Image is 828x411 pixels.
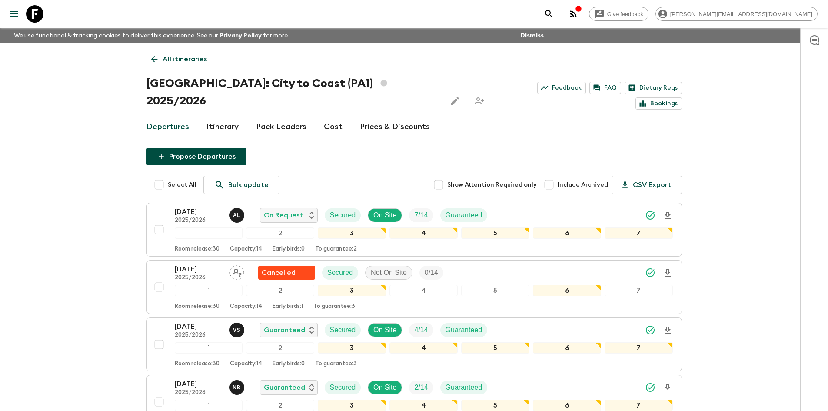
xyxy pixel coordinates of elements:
[175,400,243,411] div: 1
[330,210,356,221] p: Secured
[446,210,482,221] p: Guaranteed
[175,332,223,339] p: 2025/2026
[330,325,356,335] p: Secured
[229,323,246,337] button: vS
[229,383,246,390] span: Nafise Blake
[419,266,443,280] div: Trip Fill
[229,211,246,217] span: Abdiel Luis
[175,264,223,274] p: [DATE]
[146,203,682,257] button: [DATE]2025/2026Abdiel LuisOn RequestSecuredOn SiteTrip FillGuaranteed1234567Room release:30Capaci...
[645,210,655,221] svg: Synced Successfully
[175,246,219,253] p: Room release: 30
[635,97,682,110] a: Bookings
[229,208,246,223] button: AL
[325,323,361,337] div: Secured
[175,217,223,224] p: 2025/2026
[246,400,314,411] div: 2
[645,267,655,278] svg: Synced Successfully
[175,303,219,310] p: Room release: 30
[461,285,529,296] div: 5
[327,267,353,278] p: Secured
[461,342,529,354] div: 5
[233,327,240,334] p: v S
[389,285,458,296] div: 4
[371,267,407,278] p: Not On Site
[389,400,458,411] div: 4
[146,50,212,68] a: All itineraries
[665,11,817,17] span: [PERSON_NAME][EMAIL_ADDRESS][DOMAIN_NAME]
[318,400,386,411] div: 3
[645,382,655,393] svg: Synced Successfully
[256,117,306,137] a: Pack Leaders
[533,400,601,411] div: 6
[206,117,239,137] a: Itinerary
[365,266,412,280] div: Not On Site
[318,285,386,296] div: 3
[246,227,314,239] div: 2
[324,117,343,137] a: Cost
[5,5,23,23] button: menu
[318,227,386,239] div: 3
[146,260,682,314] button: [DATE]2025/2026Assign pack leaderFlash Pack cancellationSecuredNot On SiteTrip Fill1234567Room re...
[414,210,428,221] p: 7 / 14
[360,117,430,137] a: Prices & Discounts
[146,75,439,110] h1: [GEOGRAPHIC_DATA]: City to Coast (PA1) 2025/2026
[414,325,428,335] p: 4 / 14
[262,267,296,278] p: Cancelled
[602,11,648,17] span: Give feedback
[273,361,305,368] p: Early birds: 0
[175,321,223,332] p: [DATE]
[230,303,262,310] p: Capacity: 14
[203,176,279,194] a: Bulk update
[322,266,359,280] div: Secured
[625,82,682,94] a: Dietary Reqs
[146,148,246,165] button: Propose Departures
[264,210,303,221] p: On Request
[246,342,314,354] div: 2
[605,285,673,296] div: 7
[175,227,243,239] div: 1
[540,5,558,23] button: search adventures
[373,325,396,335] p: On Site
[612,176,682,194] button: CSV Export
[264,382,305,393] p: Guaranteed
[533,342,601,354] div: 6
[330,382,356,393] p: Secured
[228,180,269,190] p: Bulk update
[175,361,219,368] p: Room release: 30
[605,227,673,239] div: 7
[233,212,240,219] p: A L
[409,381,433,394] div: Trip Fill
[229,325,246,332] span: vincent Scott
[230,246,262,253] p: Capacity: 14
[662,383,673,393] svg: Download Onboarding
[233,384,241,391] p: N B
[662,268,673,278] svg: Download Onboarding
[175,379,223,389] p: [DATE]
[258,266,315,280] div: Flash Pack cancellation
[146,117,189,137] a: Departures
[318,342,386,354] div: 3
[175,389,223,396] p: 2025/2026
[229,380,246,395] button: NB
[368,381,402,394] div: On Site
[446,325,482,335] p: Guaranteed
[447,180,537,189] span: Show Attention Required only
[461,400,529,411] div: 5
[264,325,305,335] p: Guaranteed
[409,208,433,222] div: Trip Fill
[163,54,207,64] p: All itineraries
[533,285,601,296] div: 6
[414,382,428,393] p: 2 / 14
[605,400,673,411] div: 7
[230,361,262,368] p: Capacity: 14
[662,325,673,336] svg: Download Onboarding
[589,82,621,94] a: FAQ
[645,325,655,335] svg: Synced Successfully
[315,361,357,368] p: To guarantee: 3
[168,180,196,189] span: Select All
[315,246,357,253] p: To guarantee: 2
[10,28,293,43] p: We use functional & tracking cookies to deliver this experience. See our for more.
[368,323,402,337] div: On Site
[425,267,438,278] p: 0 / 14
